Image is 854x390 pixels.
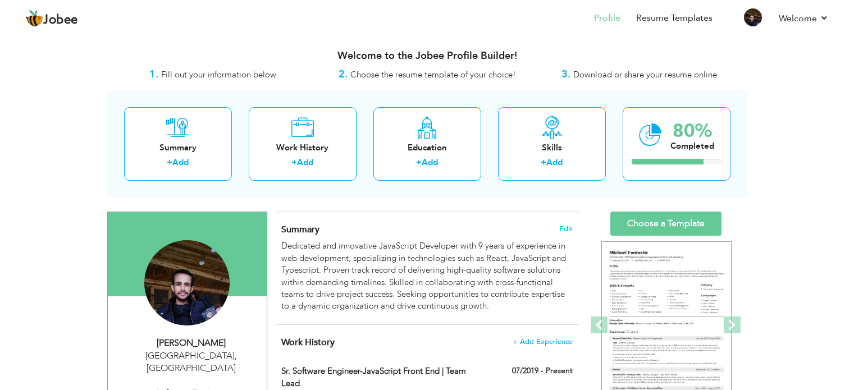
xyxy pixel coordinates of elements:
[573,69,719,80] span: Download or share your resume online.
[172,157,189,168] a: Add
[670,140,714,152] div: Completed
[636,12,713,25] a: Resume Templates
[281,365,470,389] label: Sr. Software Engineer-JavaScript Front End | Team Lead
[382,142,472,154] div: Education
[116,337,267,350] div: [PERSON_NAME]
[43,14,78,26] span: Jobee
[559,225,573,233] span: Edit
[144,240,230,325] img: Hassan Mustafa
[258,142,348,154] div: Work History
[25,10,43,27] img: jobee.io
[281,224,572,235] h4: Adding a summary is a quick and easy way to highlight your experience and interests.
[281,223,319,236] span: Summary
[546,157,563,168] a: Add
[541,157,546,168] label: +
[422,157,438,168] a: Add
[297,157,313,168] a: Add
[416,157,422,168] label: +
[281,337,572,348] h4: This helps to show the companies you have worked for.
[281,240,572,313] div: Dedicated and innovative JavaScript Developer with 9 years of experience in web development, spec...
[107,51,747,62] h3: Welcome to the Jobee Profile Builder!
[513,338,573,346] span: + Add Experience
[235,350,237,362] span: ,
[281,336,335,348] span: Work History
[133,142,223,154] div: Summary
[149,67,158,81] strong: 1.
[670,122,714,140] div: 80%
[25,10,78,27] a: Jobee
[744,8,762,26] img: Profile Img
[350,69,516,80] span: Choose the resume template of your choice!
[161,69,278,80] span: Fill out your information below.
[512,365,573,377] label: 07/2019 - Present
[167,157,172,168] label: +
[561,67,570,81] strong: 3.
[339,67,348,81] strong: 2.
[116,350,267,375] div: [GEOGRAPHIC_DATA] [GEOGRAPHIC_DATA]
[779,12,829,25] a: Welcome
[291,157,297,168] label: +
[507,142,597,154] div: Skills
[594,12,620,25] a: Profile
[610,212,721,236] a: Choose a Template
